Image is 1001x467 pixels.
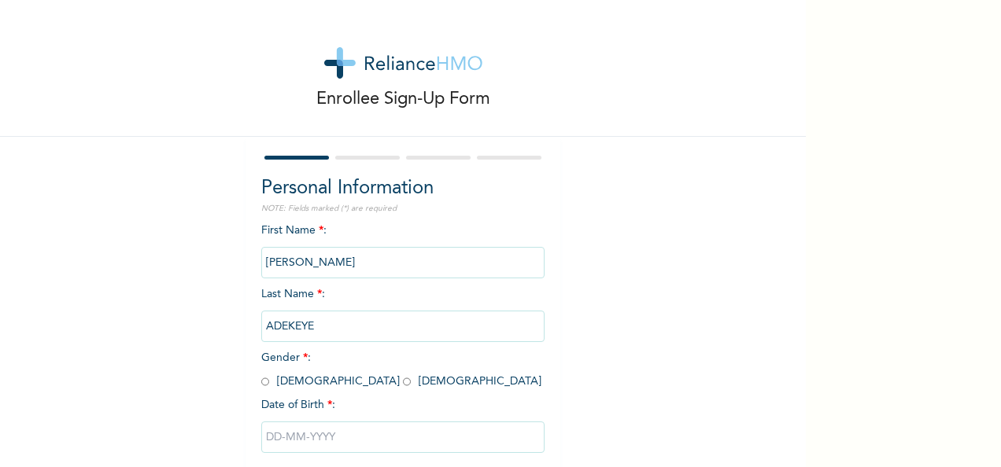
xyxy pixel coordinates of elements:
[324,47,482,79] img: logo
[261,225,545,268] span: First Name :
[261,203,545,215] p: NOTE: Fields marked (*) are required
[261,352,541,387] span: Gender : [DEMOGRAPHIC_DATA] [DEMOGRAPHIC_DATA]
[261,397,335,414] span: Date of Birth :
[316,86,490,112] p: Enrollee Sign-Up Form
[261,289,545,332] span: Last Name :
[261,311,545,342] input: Enter your last name
[261,421,545,453] input: DD-MM-YYYY
[261,247,545,278] input: Enter your first name
[261,175,545,203] h2: Personal Information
